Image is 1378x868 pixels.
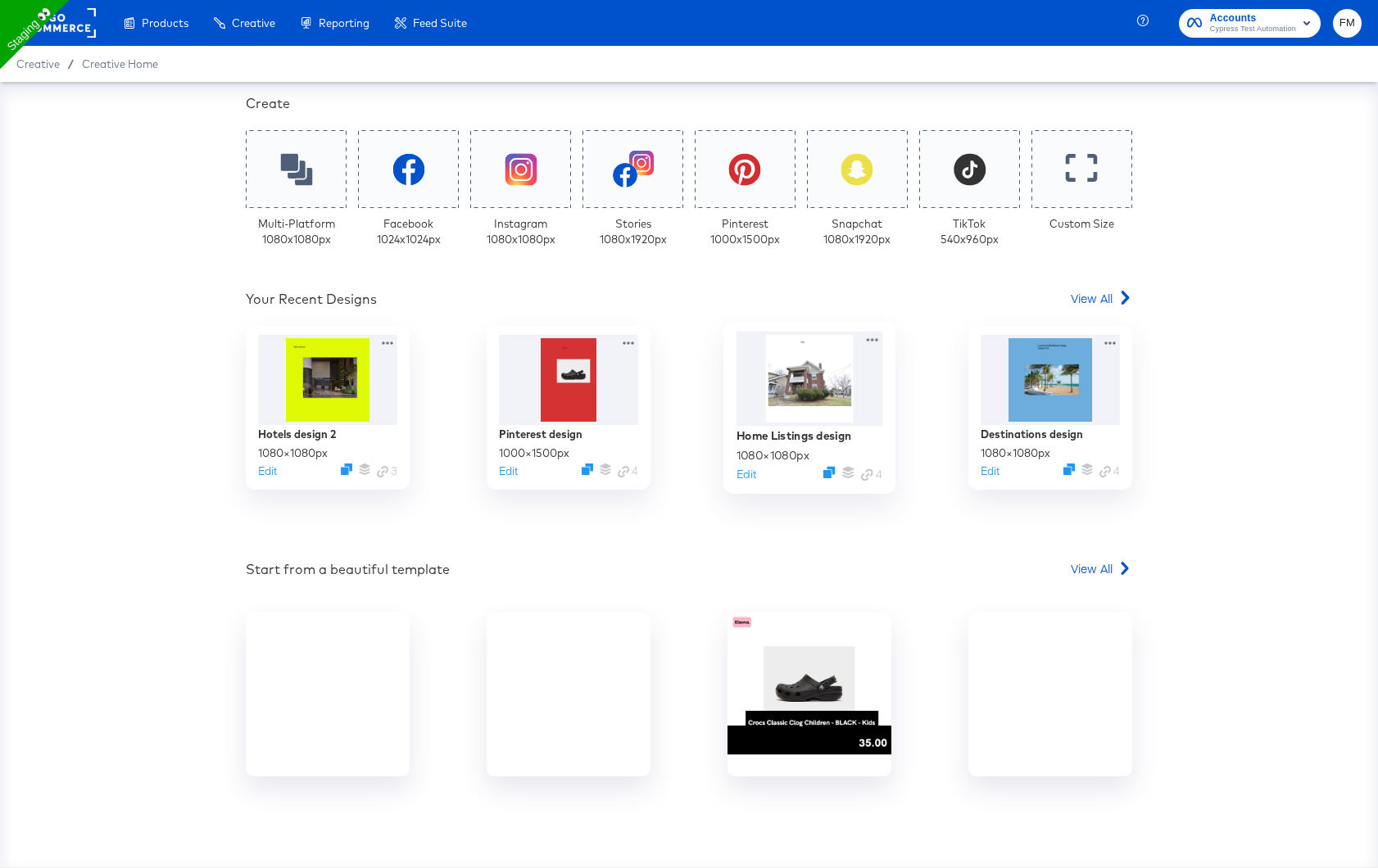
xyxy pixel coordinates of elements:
[413,16,467,29] span: Feed Suite
[737,447,809,463] div: 1080 × 1080 px
[246,94,1132,113] div: Create
[823,467,836,479] svg: Duplicate
[1099,466,1111,477] svg: Link
[319,16,369,29] span: Reporting
[377,466,388,477] svg: Link
[232,16,275,29] span: Creative
[60,57,82,70] span: /
[258,216,335,246] div: Multi-Platform 1080 x 1080 px
[941,216,999,246] div: TikTok 540 x 960 px
[1099,463,1120,479] div: 4
[82,57,158,70] a: Creative Home
[1071,560,1132,584] a: View All
[737,427,852,443] div: Home Listings design
[1071,560,1113,576] span: View All
[1063,463,1075,475] svg: Duplicate
[1071,290,1113,306] span: View All
[723,322,895,494] div: Home Listings design1080×1080pxEditDuplicateLink 4
[968,326,1132,490] div: Destinations design1080×1080pxEditDuplicateLink 4
[861,467,882,482] div: 4
[618,463,638,479] div: 4
[1179,9,1321,38] button: AccountsCypress Test Automation
[1333,9,1362,38] button: FM
[487,216,555,246] div: Instagram 1080 x 1080 px
[246,560,450,579] div: Start from a beautiful template
[1339,14,1355,33] span: FM
[618,466,629,477] svg: Link
[981,427,1083,442] div: Destinations design
[1049,216,1114,232] div: Custom Size
[981,445,1050,461] div: 1080 × 1080 px
[142,16,188,29] span: Products
[487,326,650,490] div: Pinterest design1000×1500pxEditDuplicateLink 4
[1210,23,1296,36] span: Cypress Test Automation
[737,467,756,482] button: Edit
[499,427,582,442] div: Pinterest design
[16,57,60,70] span: Creative
[377,463,397,479] div: 3
[499,445,569,461] div: 1000 × 1500 px
[1071,290,1132,314] a: View All
[258,445,328,461] div: 1080 × 1080 px
[246,290,377,309] div: Your Recent Designs
[499,463,518,479] button: Edit
[258,427,336,442] div: Hotels design 2
[710,216,780,246] div: Pinterest 1000 x 1500 px
[341,463,352,475] svg: Duplicate
[258,463,277,479] button: Edit
[1210,10,1296,27] span: Accounts
[246,326,410,490] div: Hotels design 21080×1080pxEditDuplicateLink 3
[582,463,593,475] svg: Duplicate
[823,216,891,246] div: Snapchat 1080 x 1920 px
[377,216,441,246] div: Facebook 1024 x 1024 px
[861,468,873,481] svg: Link
[981,463,1000,479] button: Edit
[600,216,667,246] div: Stories 1080 x 1920 px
